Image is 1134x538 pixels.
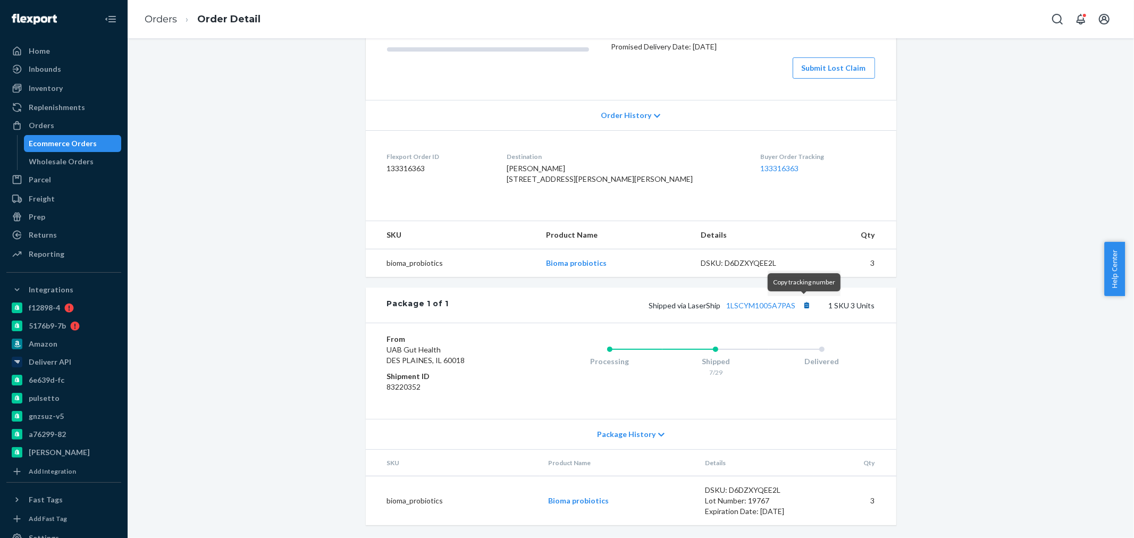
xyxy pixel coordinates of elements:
div: Integrations [29,284,73,295]
a: Home [6,43,121,60]
th: Product Name [537,221,692,249]
th: SKU [366,450,540,476]
th: Product Name [540,450,696,476]
a: 133316363 [761,164,799,173]
a: Bioma probiotics [548,496,609,505]
img: Flexport logo [12,14,57,24]
button: Close Navigation [100,9,121,30]
div: Replenishments [29,102,85,113]
div: Reporting [29,249,64,259]
th: Qty [809,221,896,249]
button: Integrations [6,281,121,298]
a: f12898-4 [6,299,121,316]
a: Inventory [6,80,121,97]
dd: 133316363 [387,163,490,174]
button: Fast Tags [6,491,121,508]
div: gnzsuz-v5 [29,411,64,422]
th: Details [692,221,809,249]
a: 6e639d-fc [6,372,121,389]
div: [PERSON_NAME] [29,447,90,458]
div: pulsetto [29,393,60,404]
div: Parcel [29,174,51,185]
button: Open notifications [1070,9,1091,30]
dt: From [387,334,514,344]
dd: 83220352 [387,382,514,392]
div: 6e639d-fc [29,375,64,385]
dt: Flexport Order ID [387,152,490,161]
div: a76299-82 [29,429,66,440]
div: Inventory [29,83,63,94]
button: Copy tracking number [800,298,814,312]
div: 5176b9-7b [29,321,66,331]
a: Order Detail [197,13,261,25]
a: Parcel [6,171,121,188]
div: Returns [29,230,57,240]
div: Package 1 of 1 [387,298,449,312]
button: Open Search Box [1047,9,1068,30]
div: Processing [557,356,663,367]
button: Help Center [1104,242,1125,296]
th: Qty [813,450,896,476]
th: Details [696,450,813,476]
button: Submit Lost Claim [793,57,875,79]
span: [PERSON_NAME] [STREET_ADDRESS][PERSON_NAME][PERSON_NAME] [507,164,693,183]
a: Inbounds [6,61,121,78]
div: Ecommerce Orders [29,138,97,149]
span: Shipped via LaserShip [649,301,814,310]
div: Shipped [662,356,769,367]
div: Amazon [29,339,57,349]
div: 1 SKU 3 Units [449,298,875,312]
td: 3 [809,249,896,278]
div: Delivered [769,356,875,367]
a: Ecommerce Orders [24,135,122,152]
a: Bioma probiotics [546,258,607,267]
div: Wholesale Orders [29,156,94,167]
dt: Buyer Order Tracking [761,152,875,161]
th: SKU [366,221,537,249]
div: Expiration Date: [DATE] [705,506,805,517]
div: Inbounds [29,64,61,74]
span: Copy tracking number [773,278,835,286]
td: 3 [813,476,896,526]
span: Order History [601,110,651,121]
a: Add Fast Tag [6,512,121,525]
div: Lot Number: 19767 [705,495,805,506]
div: Add Fast Tag [29,514,67,523]
a: Replenishments [6,99,121,116]
a: Wholesale Orders [24,153,122,170]
a: Orders [145,13,177,25]
div: f12898-4 [29,302,60,313]
div: DSKU: D6DZXYQEE2L [701,258,801,268]
dt: Destination [507,152,744,161]
a: Amazon [6,335,121,352]
a: Deliverr API [6,354,121,371]
div: Orders [29,120,54,131]
a: Orders [6,117,121,134]
td: bioma_probiotics [366,476,540,526]
ol: breadcrumbs [136,4,269,35]
div: Prep [29,212,45,222]
a: a76299-82 [6,426,121,443]
a: gnzsuz-v5 [6,408,121,425]
div: Add Integration [29,467,76,476]
a: [PERSON_NAME] [6,444,121,461]
div: Fast Tags [29,494,63,505]
a: Add Integration [6,465,121,478]
a: Returns [6,226,121,243]
p: Promised Delivery Date: [DATE] [611,41,875,52]
button: Open account menu [1094,9,1115,30]
td: bioma_probiotics [366,249,537,278]
div: 7/29 [662,368,769,377]
dt: Shipment ID [387,371,514,382]
a: 5176b9-7b [6,317,121,334]
span: UAB Gut Health DES PLAINES, IL 60018 [387,345,465,365]
div: Deliverr API [29,357,71,367]
a: Reporting [6,246,121,263]
a: pulsetto [6,390,121,407]
div: Freight [29,194,55,204]
div: DSKU: D6DZXYQEE2L [705,485,805,495]
a: Freight [6,190,121,207]
a: 1LSCYM1005A7PAS [727,301,796,310]
a: Prep [6,208,121,225]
